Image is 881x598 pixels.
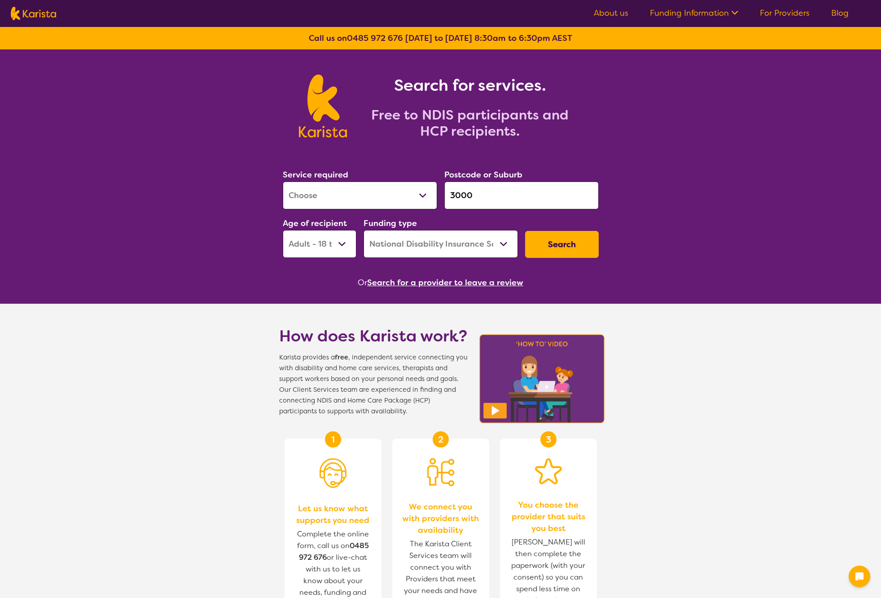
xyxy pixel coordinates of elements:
b: free [335,353,348,362]
img: Person being matched to services icon [427,458,454,486]
img: Karista video [477,332,608,426]
img: Karista logo [11,7,56,20]
div: 1 [325,431,341,447]
a: For Providers [760,8,810,18]
img: Star icon [535,458,562,484]
a: Blog [831,8,849,18]
span: Let us know what supports you need [294,503,373,526]
span: We connect you with providers with availability [401,501,480,536]
a: 0485 972 676 [347,33,403,44]
span: Karista provides a , independent service connecting you with disability and home care services, t... [279,352,468,417]
b: Call us on [DATE] to [DATE] 8:30am to 6:30pm AEST [309,33,572,44]
label: Postcode or Suburb [444,169,522,180]
a: About us [594,8,628,18]
a: Funding Information [650,8,738,18]
label: Service required [283,169,348,180]
span: Or [358,276,367,289]
img: Karista logo [299,75,347,137]
input: Type [444,182,599,209]
h2: Free to NDIS participants and HCP recipients. [358,107,582,139]
div: 2 [433,431,449,447]
img: Person with headset icon [320,458,346,488]
button: Search [525,231,599,258]
label: Age of recipient [283,218,347,229]
span: You choose the provider that suits you best [509,499,588,534]
button: Search for a provider to leave a review [367,276,523,289]
h1: How does Karista work? [279,325,468,347]
label: Funding type [364,218,417,229]
div: 3 [540,431,557,447]
h1: Search for services. [358,75,582,96]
